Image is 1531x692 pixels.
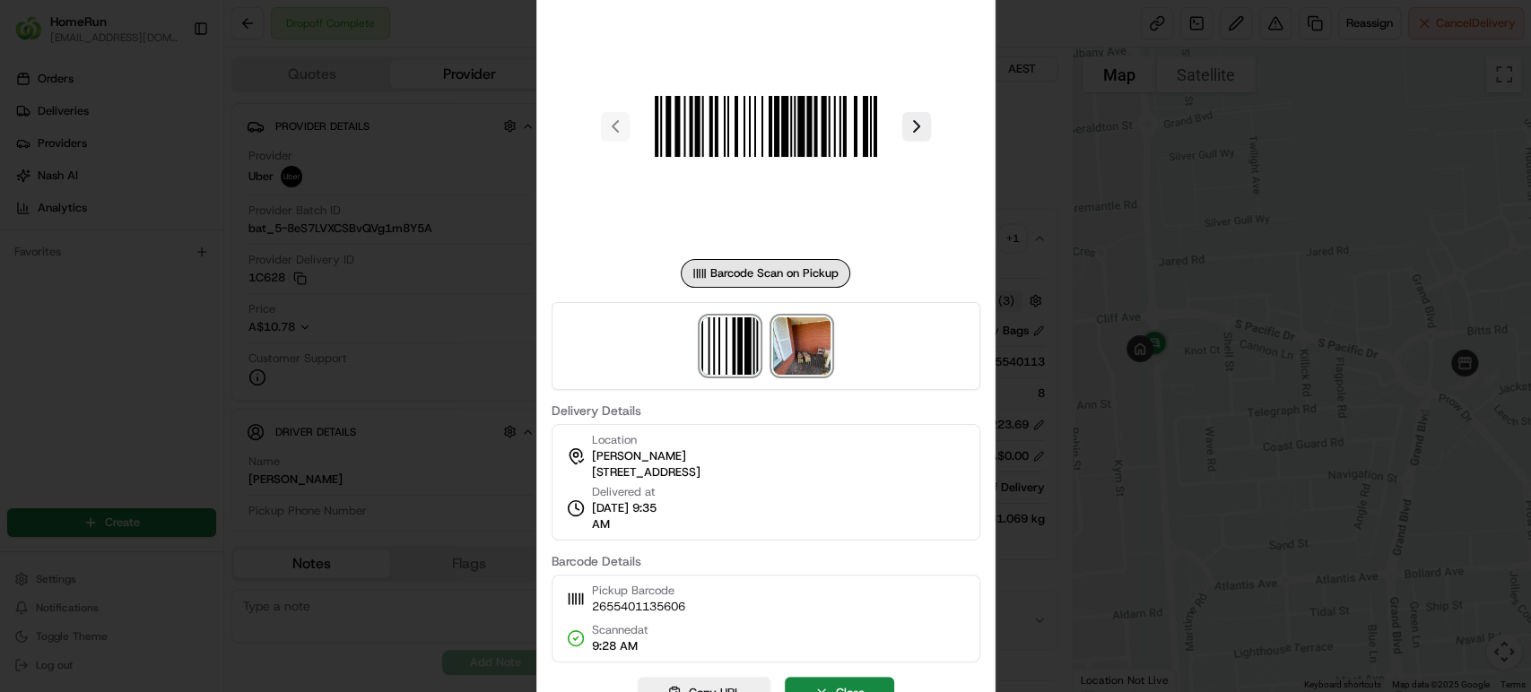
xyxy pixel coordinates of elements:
label: Delivery Details [551,404,979,417]
span: Location [591,432,636,448]
span: [PERSON_NAME] [591,448,685,464]
label: Barcode Details [551,555,979,567]
span: Pickup Barcode [591,583,684,599]
span: Scanned at [591,622,648,638]
span: Delivered at [591,484,674,500]
img: photo_proof_of_delivery image [773,317,831,375]
span: [STREET_ADDRESS] [591,464,700,480]
img: barcode_scan_on_pickup image [701,317,759,375]
span: 2655401135606 [591,599,684,615]
span: 9:28 AM [591,638,648,654]
div: Barcode Scan on Pickup [681,259,850,288]
span: [DATE] 9:35 AM [591,500,674,532]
